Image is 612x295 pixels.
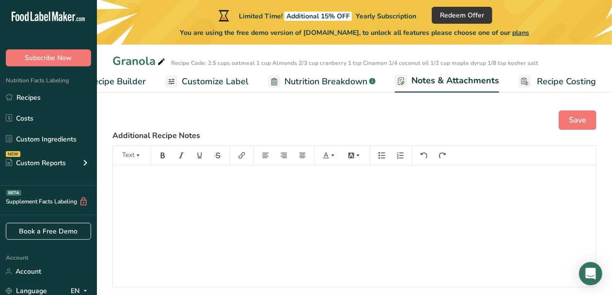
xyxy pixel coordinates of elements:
button: Text [117,148,146,163]
a: Customize Label [165,71,249,93]
label: Additional Recipe Notes [112,130,596,141]
div: Granola [112,52,167,70]
span: Yearly Subscription [356,12,416,21]
span: Notes & Attachments [411,74,499,87]
span: Save [569,114,586,126]
div: Limited Time! [217,10,416,21]
span: Additional 15% OFF [284,12,352,21]
button: Subscribe Now [6,49,91,66]
span: Subscribe Now [25,53,72,63]
span: Redeem Offer [440,10,484,20]
a: Recipe Costing [518,71,596,93]
span: You are using the free demo version of [DOMAIN_NAME], to unlock all features please choose one of... [180,28,529,38]
span: Nutrition Breakdown [284,75,367,88]
button: Save [559,110,596,130]
div: Open Intercom Messenger [579,262,602,285]
div: NEW [6,151,20,157]
div: Recipe Code: 2.5 cups oatmeal 1 cup Almonds 2/3 cup cranberry 1 tsp Cinamon 1/4 coconut oil 1/2 c... [171,59,538,67]
span: plans [512,28,529,37]
span: Recipe Costing [537,75,596,88]
span: Recipe Builder [88,75,146,88]
a: Nutrition Breakdown [268,71,376,93]
div: Custom Reports [6,158,66,168]
a: Notes & Attachments [395,70,499,93]
a: Recipe Builder [69,71,146,93]
span: Customize Label [182,75,249,88]
div: BETA [6,190,21,196]
button: Redeem Offer [432,7,492,24]
a: Book a Free Demo [6,223,91,240]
